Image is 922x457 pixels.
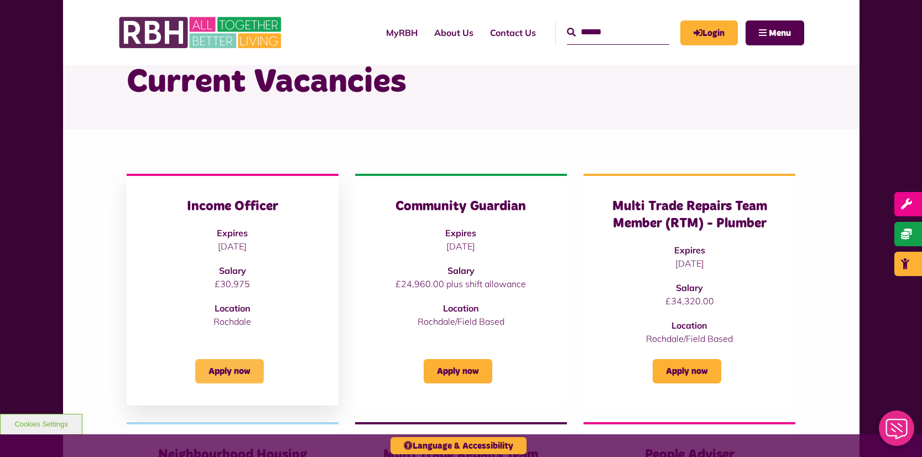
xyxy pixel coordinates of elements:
[653,359,721,383] a: Apply now
[482,18,544,48] a: Contact Us
[215,303,251,314] strong: Location
[377,277,545,290] p: £24,960.00 plus shift allowance
[606,257,773,270] p: [DATE]
[149,315,316,328] p: Rochdale
[676,282,703,293] strong: Salary
[447,265,475,276] strong: Salary
[195,359,264,383] a: Apply now
[390,437,527,454] button: Language & Accessibility
[443,303,479,314] strong: Location
[118,11,284,54] img: RBH
[567,20,669,44] input: Search
[219,265,246,276] strong: Salary
[217,227,248,238] strong: Expires
[378,18,426,48] a: MyRBH
[606,198,773,232] h3: Multi Trade Repairs Team Member (RTM) - Plumber
[149,198,316,215] h3: Income Officer
[606,294,773,308] p: £34,320.00
[377,198,545,215] h3: Community Guardian
[127,61,796,104] h1: Current Vacancies
[149,277,316,290] p: £30,975
[769,29,791,38] span: Menu
[424,359,492,383] a: Apply now
[606,332,773,345] p: Rochdale/Field Based
[746,20,804,45] button: Navigation
[671,320,707,331] strong: Location
[377,240,545,253] p: [DATE]
[674,245,705,256] strong: Expires
[149,240,316,253] p: [DATE]
[445,227,476,238] strong: Expires
[680,20,738,45] a: MyRBH
[377,315,545,328] p: Rochdale/Field Based
[872,407,922,457] iframe: Netcall Web Assistant for live chat
[426,18,482,48] a: About Us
